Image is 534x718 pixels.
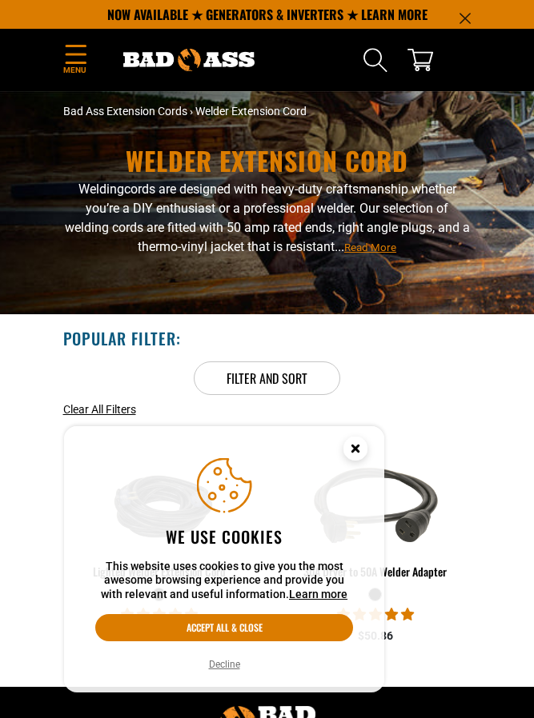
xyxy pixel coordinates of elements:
button: Accept all & close [95,614,353,641]
img: black [296,436,455,576]
span: Welder Extension Cord [195,105,307,118]
a: black Lighted Welder Extension Cord [63,457,255,587]
h2: We use cookies [95,526,353,547]
img: Bad Ass Extension Cords [123,49,255,70]
aside: Cookie Consent [64,426,384,693]
span: Filter and sort [227,369,307,388]
button: Decline [204,656,245,672]
a: Bad Ass Extension Cords [63,105,187,118]
summary: Filter and sort [194,361,340,395]
h2: Popular Filter: [63,328,181,349]
span: Read More [344,241,396,253]
a: Clear All Filters [63,401,136,418]
span: › [190,105,193,118]
a: Learn more [289,588,347,600]
summary: Menu [63,42,87,79]
h1: Welder Extension Cord [63,148,472,174]
nav: breadcrumbs [63,103,472,120]
div: $116.95 - $229.95 [63,628,255,644]
span: Clear All Filters [63,403,136,416]
span: Menu [63,64,87,76]
p: This website uses cookies to give you the most awesome browsing experience and provide you with r... [95,560,353,602]
p: Welding [63,180,472,257]
summary: Search [363,47,388,73]
div: Lighted Welder Extension Cord [63,566,255,577]
span: 5.00 stars [337,607,414,622]
span: cords are designed with heavy-duty craftsmanship whether you’re a DIY enthusiast or a professiona... [65,181,470,254]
